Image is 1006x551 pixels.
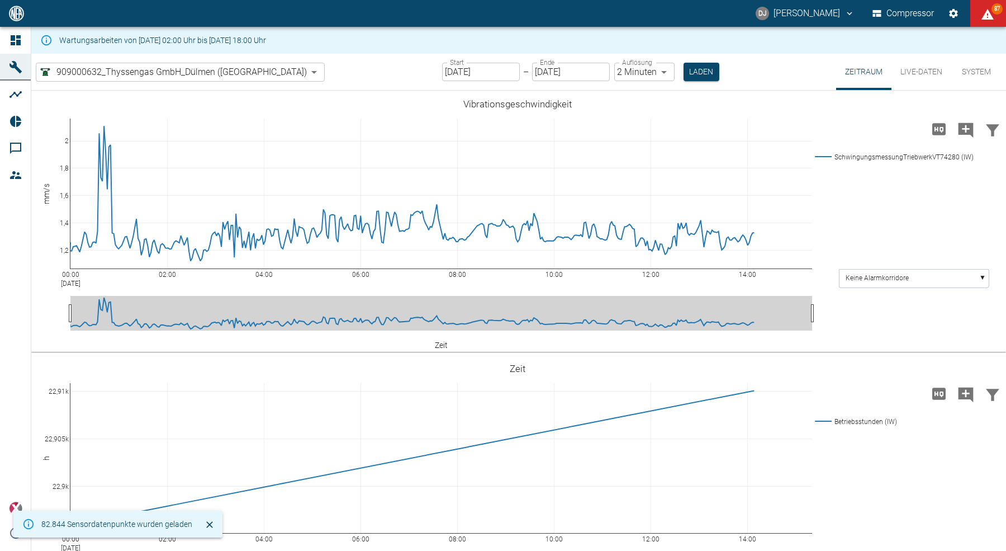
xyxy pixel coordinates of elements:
[39,65,307,79] a: 909000632_Thyssengas GmbH_Dülmen ([GEOGRAPHIC_DATA])
[952,379,979,408] button: Kommentar hinzufügen
[8,6,25,21] img: logo
[952,115,979,144] button: Kommentar hinzufügen
[532,63,610,81] input: DD.MM.YYYY
[523,65,529,78] p: –
[41,514,192,534] div: 82.844 Sensordatenpunkte wurden geladen
[59,30,266,50] div: Wartungsarbeiten von [DATE] 02:00 Uhr bis [DATE] 18:00 Uhr
[979,115,1006,144] button: Daten filtern
[991,3,1003,15] span: 87
[926,123,952,134] span: Hohe Auflösung
[951,54,1002,90] button: System
[756,7,769,20] div: DJ
[201,516,218,533] button: Schließen
[684,63,719,81] button: Laden
[450,58,464,67] label: Start
[943,3,964,23] button: Einstellungen
[926,388,952,398] span: Hohe Auflösung
[56,65,307,78] span: 909000632_Thyssengas GmbH_Dülmen ([GEOGRAPHIC_DATA])
[891,54,951,90] button: Live-Daten
[614,63,675,81] div: 2 Minuten
[836,54,891,90] button: Zeitraum
[979,379,1006,408] button: Daten filtern
[622,58,652,67] label: Auflösung
[9,502,22,515] img: Xplore Logo
[870,3,937,23] button: Compressor
[846,274,909,282] text: Keine Alarmkorridore
[540,58,554,67] label: Ende
[442,63,520,81] input: DD.MM.YYYY
[754,3,856,23] button: david.jasper@nea-x.de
